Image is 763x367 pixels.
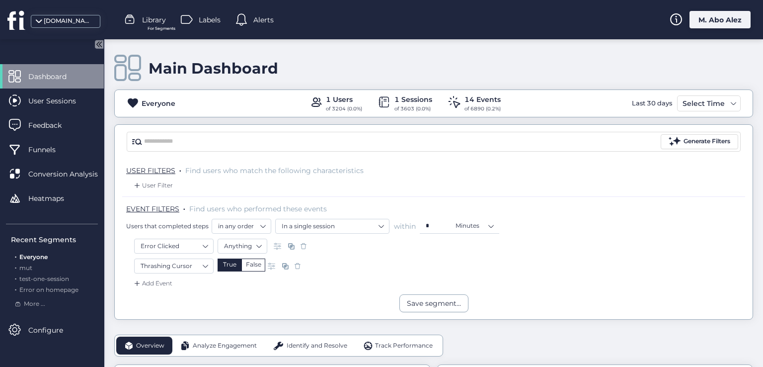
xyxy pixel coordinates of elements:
[407,298,461,309] div: Save segment...
[253,14,274,25] span: Alerts
[19,253,48,261] span: Everyone
[28,144,71,155] span: Funnels
[684,137,730,146] div: Generate Filters
[15,262,16,272] span: .
[148,25,175,32] span: For Segments
[456,218,493,233] nz-select-item: Minutes
[179,164,181,174] span: .
[126,166,175,175] span: USER FILTERS
[689,11,751,28] div: M. Abo Alez
[24,299,45,309] span: More ...
[326,105,362,113] div: of 3204 (0.0%)
[189,204,327,213] span: Find users who performed these events
[375,341,433,351] span: Track Performance
[282,219,383,234] nz-select-item: In a single session
[44,16,93,26] div: [DOMAIN_NAME]
[132,181,173,190] div: User Filter
[126,222,209,230] span: Users that completed steps
[19,264,32,272] span: mut
[19,275,69,282] span: test-one-session
[149,59,278,78] div: Main Dashboard
[394,94,432,105] div: 1 Sessions
[218,219,265,234] nz-select-item: in any order
[464,94,501,105] div: 14 Events
[142,98,175,109] div: Everyone
[241,259,265,272] div: False
[287,341,347,351] span: Identify and Resolve
[142,14,166,25] span: Library
[193,341,257,351] span: Analyze Engagement
[15,251,16,261] span: .
[141,259,207,274] nz-select-item: Thrashing Cursor
[28,325,78,336] span: Configure
[141,239,207,254] nz-select-item: Error Clicked
[126,204,179,213] span: EVENT FILTERS
[28,169,113,180] span: Conversion Analysis
[185,166,364,175] span: Find users who match the following characteristics
[132,278,172,288] div: Add Event
[680,97,727,109] div: Select Time
[218,259,241,272] div: True
[19,286,78,293] span: Error on homepage
[224,239,261,254] nz-select-item: Anything
[136,341,164,351] span: Overview
[394,221,416,231] span: within
[28,193,79,204] span: Heatmaps
[394,105,432,113] div: of 3603 (0.0%)
[15,284,16,293] span: .
[28,95,91,106] span: User Sessions
[661,134,738,149] button: Generate Filters
[326,94,362,105] div: 1 Users
[15,273,16,282] span: .
[629,95,675,111] div: Last 30 days
[183,202,185,212] span: .
[28,120,76,131] span: Feedback
[464,105,501,113] div: of 6890 (0.2%)
[28,71,81,82] span: Dashboard
[199,14,221,25] span: Labels
[11,234,98,245] div: Recent Segments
